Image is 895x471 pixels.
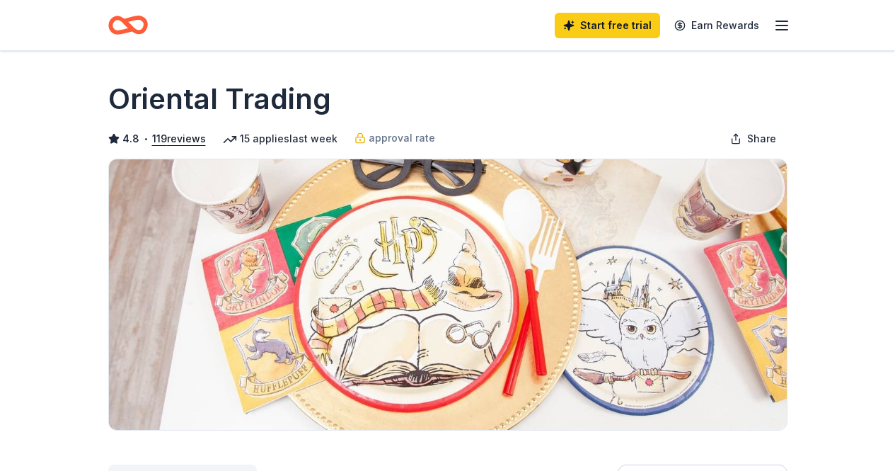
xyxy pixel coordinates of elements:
button: Share [719,125,787,153]
a: Home [108,8,148,42]
span: Share [747,130,776,147]
img: Image for Oriental Trading [109,159,787,430]
a: Start free trial [555,13,660,38]
span: 4.8 [122,130,139,147]
a: Earn Rewards [666,13,768,38]
h1: Oriental Trading [108,79,331,119]
span: • [143,133,148,144]
span: approval rate [369,130,435,147]
button: 119reviews [152,130,206,147]
a: approval rate [354,130,435,147]
div: 15 applies last week [223,130,337,147]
